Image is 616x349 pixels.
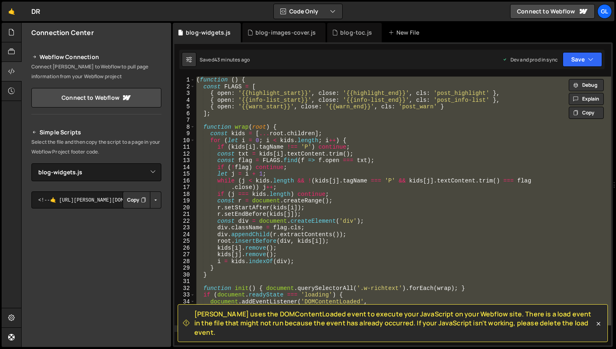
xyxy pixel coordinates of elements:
a: Connect to Webflow [31,88,161,108]
div: 6 [174,110,195,117]
div: 36 [174,312,195,319]
div: 23 [174,224,195,231]
div: 3 [174,90,195,97]
div: 35 [174,305,195,312]
div: 17 [174,184,195,191]
h2: Webflow Connection [31,52,161,62]
div: 30 [174,272,195,279]
div: 29 [174,265,195,272]
button: Copy [123,191,150,209]
a: Connect to Webflow [510,4,595,19]
div: 16 [174,178,195,184]
div: blog-images-cover.js [255,29,316,37]
button: Save [563,52,602,67]
div: blog-toc.js [340,29,372,37]
a: Gl [597,4,612,19]
h2: Connection Center [31,28,94,37]
div: 14 [174,164,195,171]
div: 8 [174,124,195,131]
div: 13 [174,157,195,164]
div: 32 [174,285,195,292]
a: 🤙 [2,2,22,21]
div: 31 [174,278,195,285]
div: 28 [174,258,195,265]
div: 21 [174,211,195,218]
div: 2 [174,83,195,90]
div: 37 [174,318,195,325]
div: blog-widgets.js [186,29,231,37]
div: 33 [174,292,195,299]
button: Debug [569,79,604,91]
p: Connect [PERSON_NAME] to Webflow to pull page information from your Webflow project [31,62,161,81]
div: 10 [174,137,195,144]
div: 25 [174,238,195,245]
div: 18 [174,191,195,198]
div: 22 [174,218,195,225]
div: Dev and prod in sync [502,56,558,63]
textarea: <!--🤙 [URL][PERSON_NAME][DOMAIN_NAME]> <script>document.addEventListener("DOMContentLoaded", func... [31,191,161,209]
div: 1 [174,77,195,83]
p: Select the file and then copy the script to a page in your Webflow Project footer code. [31,137,161,157]
div: 5 [174,103,195,110]
div: 26 [174,245,195,252]
div: 20 [174,204,195,211]
div: DR [31,7,40,16]
iframe: YouTube video player [31,222,162,295]
div: 34 [174,299,195,305]
div: 4 [174,97,195,104]
div: New File [388,29,422,37]
div: 24 [174,231,195,238]
h2: Simple Scripts [31,127,161,137]
div: Saved [200,56,250,63]
div: 19 [174,198,195,204]
div: 7 [174,117,195,124]
div: 12 [174,151,195,158]
button: Copy [569,107,604,119]
button: Code Only [274,4,342,19]
div: 38 [174,325,195,332]
div: Button group with nested dropdown [123,191,161,209]
div: 11 [174,144,195,151]
div: 15 [174,171,195,178]
div: 43 minutes ago [214,56,250,63]
div: 9 [174,130,195,137]
div: 27 [174,251,195,258]
span: [PERSON_NAME] uses the DOMContentLoaded event to execute your JavaScript on your Webflow site. Th... [194,309,594,337]
button: Explain [569,93,604,105]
